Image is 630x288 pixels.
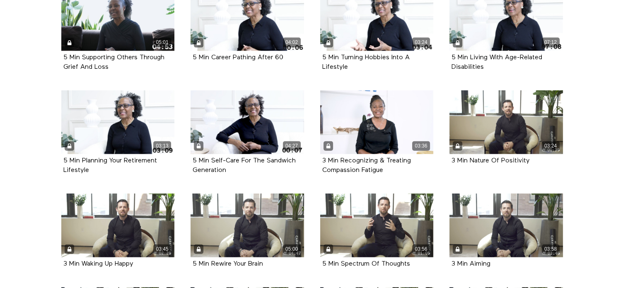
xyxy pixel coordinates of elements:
[283,141,301,151] div: 04:27
[322,157,411,173] a: 3 Min Recognizing & Treating Compassion Fatigue
[542,141,560,151] div: 03:24
[451,261,490,267] a: 3 Min Aiming
[449,90,563,154] a: 3 Min Nature Of Positivity 03:24
[153,244,171,254] div: 03:45
[63,261,133,267] a: 3 Min Waking Up Happy
[153,141,171,151] div: 03:13
[322,261,410,267] a: 5 Min Spectrum Of Thoughts
[542,38,560,47] div: 07:12
[193,54,283,61] a: 5 Min Career Pathing After 60
[451,157,530,164] a: 3 Min Nature Of Positivity
[320,194,434,257] a: 5 Min Spectrum Of Thoughts 03:56
[193,157,296,173] a: 5 Min Self-Care For The Sandwich Generation
[283,38,301,47] div: 04:02
[63,54,164,70] a: 5 Min Supporting Others Through Grief And Loss
[63,157,157,173] a: 5 Min Planning Your Retirement Lifestyle
[412,141,430,151] div: 03:36
[193,157,296,174] strong: 5 Min Self-Care For The Sandwich Generation
[61,90,175,154] a: 5 Min Planning Your Retirement Lifestyle 03:13
[283,244,301,254] div: 05:00
[191,194,304,257] a: 5 Min Rewire Your Brain 05:00
[153,38,171,47] div: 05:01
[322,54,410,70] a: 5 Min Turning Hobbies Into A Lifestyle
[451,54,542,70] a: 5 Min Living With Age-Related Disabilities
[63,157,157,174] strong: 5 Min Planning Your Retirement Lifestyle
[412,244,430,254] div: 03:56
[193,54,283,61] strong: 5 Min Career Pathing After 60
[193,261,263,267] a: 5 Min Rewire Your Brain
[322,157,411,174] strong: 3 Min Recognizing & Treating Compassion Fatigue
[412,38,430,47] div: 03:24
[191,90,304,154] a: 5 Min Self-Care For The Sandwich Generation 04:27
[320,90,434,154] a: 3 Min Recognizing & Treating Compassion Fatigue 03:36
[61,194,175,257] a: 3 Min Waking Up Happy 03:45
[542,244,560,254] div: 03:58
[449,194,563,257] a: 3 Min Aiming 03:58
